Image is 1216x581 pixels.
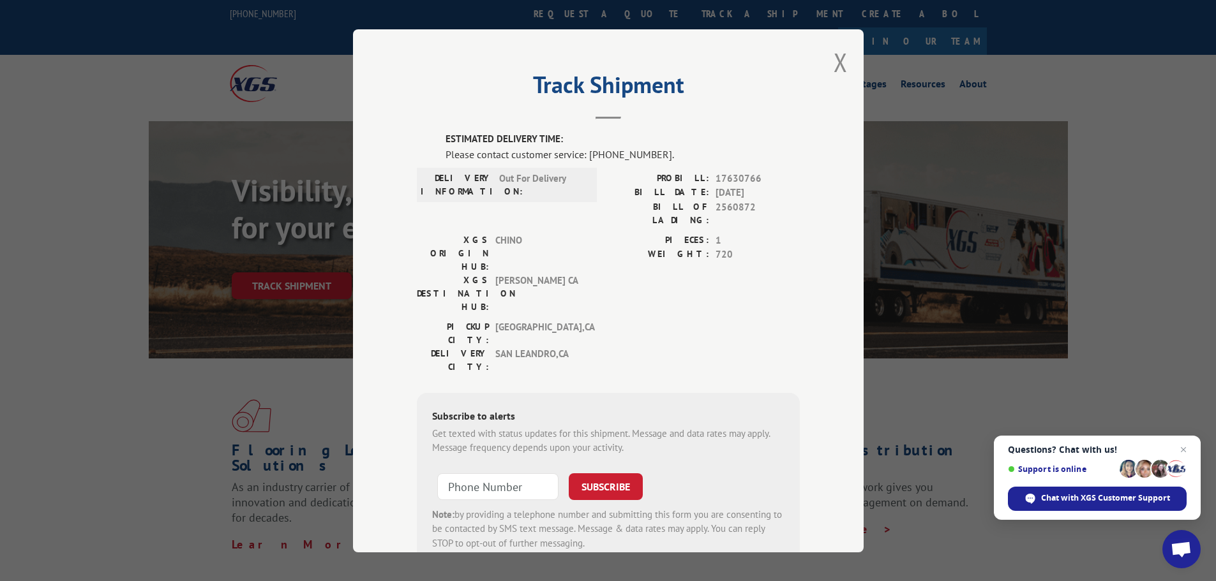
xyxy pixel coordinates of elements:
[1008,445,1187,455] span: Questions? Chat with us!
[417,76,800,100] h2: Track Shipment
[608,233,709,247] label: PIECES:
[499,171,585,198] span: Out For Delivery
[495,320,582,346] span: [GEOGRAPHIC_DATA] , CA
[1162,530,1201,568] div: Open chat
[417,273,489,313] label: XGS DESTINATION HUB:
[1008,487,1187,511] div: Chat with XGS Customer Support
[417,320,489,346] label: PICKUP CITY:
[432,426,784,455] div: Get texted with status updates for this shipment. Message and data rates may apply. Message frequ...
[1041,492,1170,504] span: Chat with XGS Customer Support
[446,146,800,161] div: Please contact customer service: [PHONE_NUMBER].
[716,247,800,262] span: 720
[716,233,800,247] span: 1
[716,186,800,200] span: [DATE]
[432,408,784,426] div: Subscribe to alerts
[446,132,800,147] label: ESTIMATED DELIVERY TIME:
[608,171,709,186] label: PROBILL:
[608,186,709,200] label: BILL DATE:
[495,273,582,313] span: [PERSON_NAME] CA
[495,346,582,373] span: SAN LEANDRO , CA
[716,171,800,186] span: 17630766
[608,200,709,226] label: BILL OF LADING:
[432,507,784,550] div: by providing a telephone number and submitting this form you are consenting to be contacted by SM...
[569,473,643,499] button: SUBSCRIBE
[1176,442,1191,457] span: Close chat
[417,233,489,273] label: XGS ORIGIN HUB:
[1008,464,1115,474] span: Support is online
[608,247,709,262] label: WEIGHT:
[421,171,493,198] label: DELIVERY INFORMATION:
[495,233,582,273] span: CHINO
[432,508,454,520] strong: Note:
[716,200,800,226] span: 2560872
[834,45,848,79] button: Close modal
[417,346,489,373] label: DELIVERY CITY:
[437,473,559,499] input: Phone Number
